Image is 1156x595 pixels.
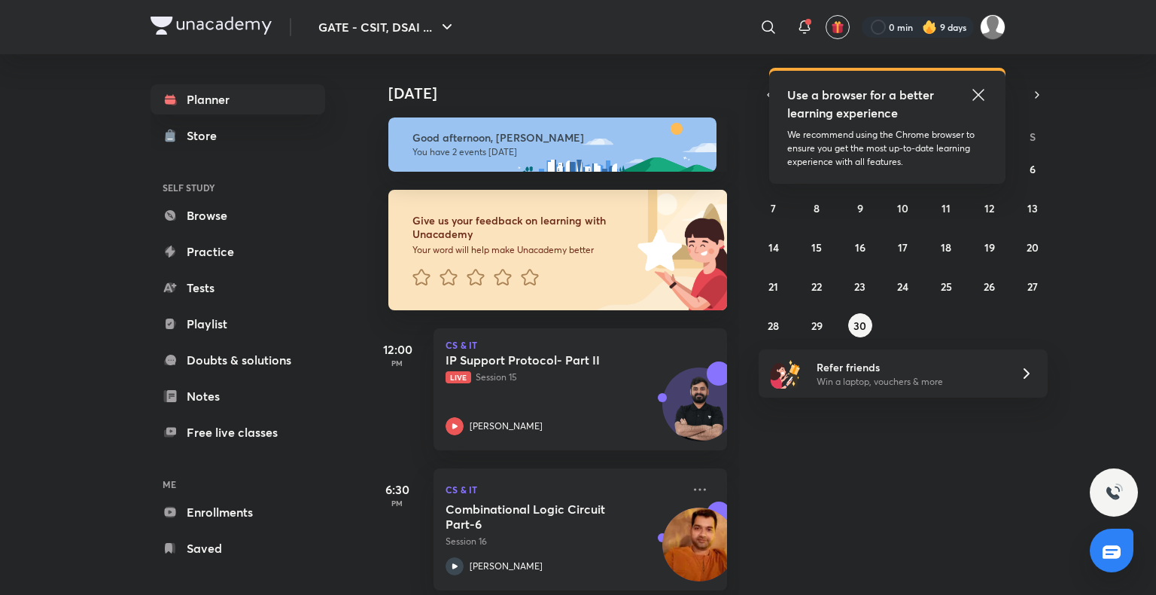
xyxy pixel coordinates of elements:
a: Notes [151,381,325,411]
img: afternoon [388,117,716,172]
button: September 14, 2025 [762,235,786,259]
h6: ME [151,471,325,497]
a: Enrollments [151,497,325,527]
h6: SELF STUDY [151,175,325,200]
button: September 24, 2025 [891,274,915,298]
button: September 26, 2025 [978,274,1002,298]
button: September 19, 2025 [978,235,1002,259]
h5: 6:30 [367,481,427,499]
button: September 16, 2025 [848,235,872,259]
abbr: September 27, 2025 [1027,279,1038,294]
p: PM [367,499,427,508]
button: September 22, 2025 [805,274,829,298]
abbr: September 7, 2025 [771,201,776,215]
a: Tests [151,273,325,303]
p: Your word will help make Unacademy better [412,244,632,256]
p: Win a laptop, vouchers & more [817,375,1002,389]
p: You have 2 events [DATE] [412,146,703,158]
a: Browse [151,200,325,230]
a: Saved [151,533,325,563]
button: September 29, 2025 [805,313,829,337]
img: referral [771,359,801,389]
button: September 27, 2025 [1021,274,1045,298]
abbr: September 20, 2025 [1027,240,1039,255]
h5: 12:00 [367,340,427,359]
p: CS & IT [446,481,682,499]
abbr: Saturday [1030,130,1036,144]
abbr: September 11, 2025 [942,201,951,215]
a: Company Logo [151,17,272,38]
button: September 8, 2025 [805,196,829,220]
abbr: September 15, 2025 [811,240,822,255]
button: September 10, 2025 [891,196,915,220]
button: September 6, 2025 [1021,157,1045,181]
p: [PERSON_NAME] [470,560,543,573]
button: September 15, 2025 [805,235,829,259]
abbr: September 29, 2025 [811,319,823,333]
abbr: September 12, 2025 [984,201,994,215]
abbr: September 28, 2025 [768,319,779,333]
button: September 30, 2025 [848,313,872,337]
button: September 28, 2025 [762,313,786,337]
button: September 9, 2025 [848,196,872,220]
p: [PERSON_NAME] [470,420,543,433]
abbr: September 21, 2025 [768,279,778,294]
span: Live [446,371,471,383]
h6: Good afternoon, [PERSON_NAME] [412,131,703,145]
abbr: September 19, 2025 [984,240,995,255]
a: Free live classes [151,417,325,447]
button: September 23, 2025 [848,274,872,298]
a: Planner [151,84,325,114]
abbr: September 25, 2025 [941,279,952,294]
img: ttu [1105,484,1123,502]
img: feedback_image [586,190,727,310]
img: avatar [831,20,844,34]
button: GATE - CSIT, DSAI ... [309,12,465,42]
img: Company Logo [151,17,272,35]
p: Session 16 [446,535,682,548]
div: Store [187,127,226,145]
a: Practice [151,236,325,267]
p: CS & IT [446,340,715,349]
p: Session 15 [446,371,682,384]
button: September 25, 2025 [934,274,958,298]
img: Avatar [663,376,735,448]
h5: IP Support Protocol- Part II [446,352,633,368]
h5: Combinational Logic Circuit Part-6 [446,502,633,532]
button: September 17, 2025 [891,235,915,259]
abbr: September 24, 2025 [897,279,908,294]
h6: Give us your feedback on learning with Unacademy [412,214,632,241]
abbr: September 26, 2025 [984,279,995,294]
abbr: September 8, 2025 [814,201,820,215]
button: September 11, 2025 [934,196,958,220]
a: Store [151,121,325,151]
button: September 18, 2025 [934,235,958,259]
abbr: September 18, 2025 [941,240,951,255]
abbr: September 22, 2025 [811,279,822,294]
abbr: September 13, 2025 [1027,201,1038,215]
abbr: September 10, 2025 [897,201,908,215]
h6: Refer friends [817,359,1002,375]
button: September 7, 2025 [762,196,786,220]
abbr: September 23, 2025 [854,279,865,294]
button: September 20, 2025 [1021,235,1045,259]
abbr: September 9, 2025 [857,201,863,215]
abbr: September 14, 2025 [768,240,779,255]
p: PM [367,359,427,368]
h4: [DATE] [388,84,742,102]
img: streak [922,20,937,35]
h5: Use a browser for a better learning experience [787,86,937,122]
img: Somya P [980,14,1005,40]
abbr: September 6, 2025 [1030,162,1036,176]
abbr: September 17, 2025 [898,240,908,255]
button: September 12, 2025 [978,196,1002,220]
button: September 13, 2025 [1021,196,1045,220]
abbr: September 16, 2025 [855,240,865,255]
abbr: September 30, 2025 [853,319,866,333]
button: September 21, 2025 [762,274,786,298]
a: Doubts & solutions [151,345,325,375]
p: We recommend using the Chrome browser to ensure you get the most up-to-date learning experience w... [787,128,987,169]
button: avatar [826,15,850,39]
a: Playlist [151,309,325,339]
